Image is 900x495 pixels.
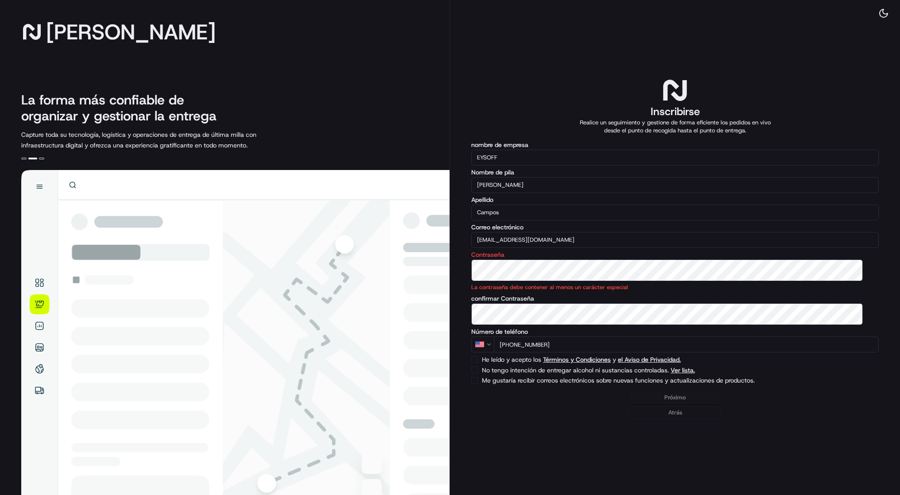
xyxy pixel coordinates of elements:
[471,150,879,166] input: Introduzca el nombre de su empresa
[482,356,541,364] font: He leído y acepto los
[482,366,669,374] font: No tengo intención de entregar alcohol ni sustancias controladas.
[543,356,611,364] a: Términos y Condiciones
[494,336,879,352] input: Introduzca el número de teléfono
[21,91,217,124] font: La forma más confiable de organizar y gestionar la entrega
[671,366,695,374] font: Ver lista.
[471,141,528,149] font: nombre de empresa
[471,294,534,302] font: confirmar Contraseña
[471,196,493,204] font: Apellido
[471,232,879,248] input: Introduzca su dirección de correo electrónico
[471,205,879,220] input: Introduce tu apellido
[471,251,504,259] font: Contraseña
[482,376,755,384] font: Me gustaría recibir correos electrónicos sobre nuevas funciones y actualizaciones de productos.
[471,223,524,231] font: Correo electrónico
[21,131,256,149] font: Capture toda su tecnología, logística y operaciones de entrega de última milla con infraestructur...
[471,328,528,336] font: Número de teléfono
[618,356,681,364] a: el Aviso de Privacidad.
[651,104,700,119] font: Inscribirse
[671,367,695,373] button: No tengo intención de entregar alcohol ni sustancias controladas.
[613,356,616,364] font: y
[471,177,879,193] input: Ingrese su nombre
[580,119,771,134] font: Realice un seguimiento y gestione de forma eficiente los pedidos en vivo desde el punto de recogi...
[471,168,514,176] font: Nombre de pila
[471,283,628,291] font: La contraseña debe contener al menos un carácter especial
[46,18,216,46] font: [PERSON_NAME]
